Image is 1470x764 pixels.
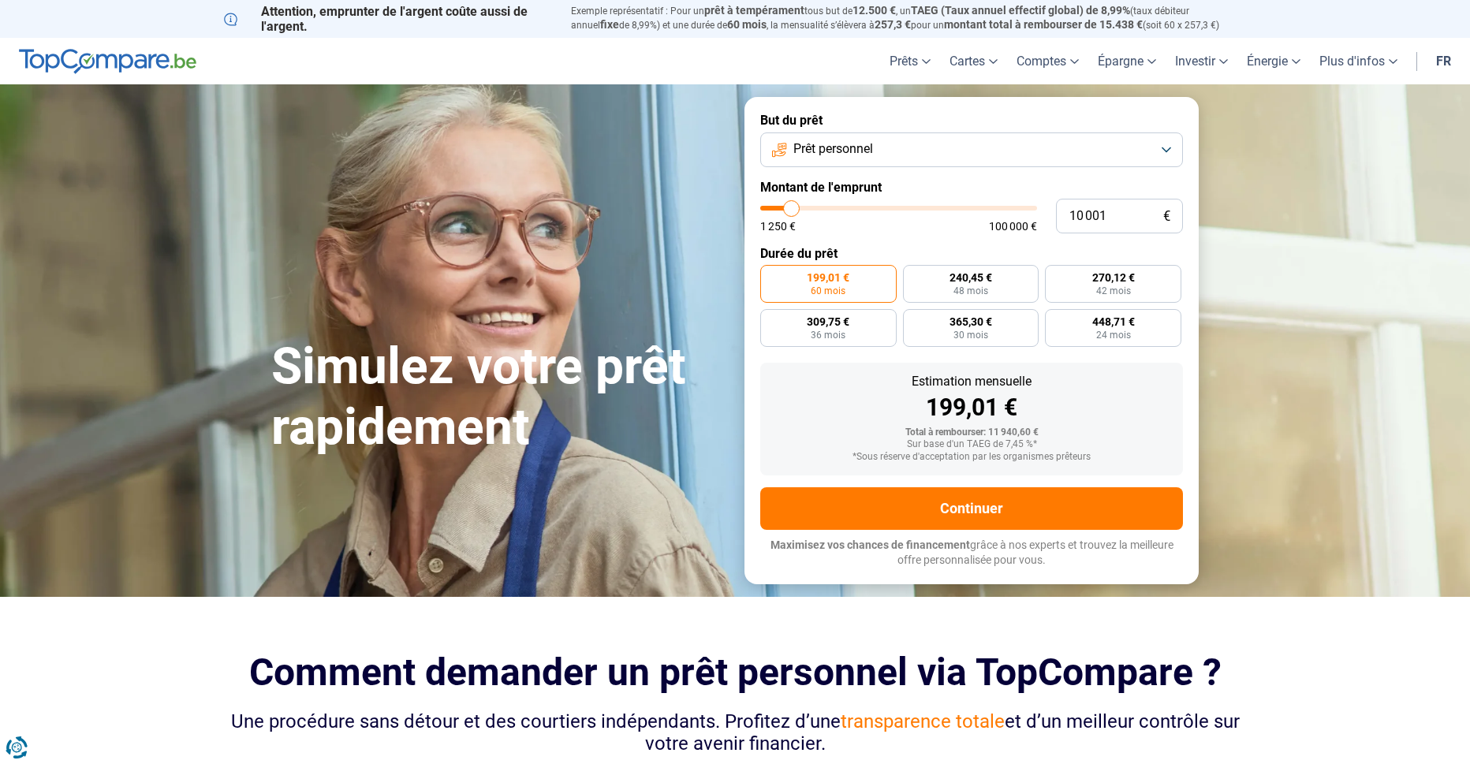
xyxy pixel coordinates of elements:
label: Montant de l'emprunt [760,180,1183,195]
span: 365,30 € [950,316,992,327]
button: Continuer [760,487,1183,530]
a: Épargne [1088,38,1166,84]
a: Énergie [1237,38,1310,84]
span: 240,45 € [950,272,992,283]
span: fixe [600,18,619,31]
a: Investir [1166,38,1237,84]
span: 199,01 € [807,272,849,283]
span: TAEG (Taux annuel effectif global) de 8,99% [911,4,1130,17]
span: Maximisez vos chances de financement [770,539,970,551]
a: Prêts [880,38,940,84]
span: montant total à rembourser de 15.438 € [944,18,1143,31]
div: 199,01 € [773,396,1170,419]
div: Total à rembourser: 11 940,60 € [773,427,1170,438]
span: 48 mois [953,286,988,296]
span: 257,3 € [875,18,911,31]
span: Prêt personnel [793,140,873,158]
a: Comptes [1007,38,1088,84]
span: 42 mois [1096,286,1131,296]
div: *Sous réserve d'acceptation par les organismes prêteurs [773,452,1170,463]
span: 60 mois [727,18,767,31]
img: TopCompare [19,49,196,74]
p: Exemple représentatif : Pour un tous but de , un (taux débiteur annuel de 8,99%) et une durée de ... [571,4,1246,32]
p: grâce à nos experts et trouvez la meilleure offre personnalisée pour vous. [760,538,1183,568]
span: transparence totale [841,710,1005,732]
span: 24 mois [1096,330,1131,340]
span: 448,71 € [1092,316,1135,327]
span: 1 250 € [760,221,796,232]
span: 30 mois [953,330,988,340]
p: Attention, emprunter de l'argent coûte aussi de l'argent. [224,4,552,34]
span: 270,12 € [1092,272,1135,283]
a: fr [1427,38,1461,84]
span: 60 mois [811,286,845,296]
h1: Simulez votre prêt rapidement [271,337,726,458]
span: € [1163,210,1170,223]
span: 100 000 € [989,221,1037,232]
label: Durée du prêt [760,246,1183,261]
label: But du prêt [760,113,1183,128]
span: prêt à tempérament [704,4,804,17]
button: Prêt personnel [760,132,1183,167]
a: Plus d'infos [1310,38,1407,84]
span: 12.500 € [853,4,896,17]
h2: Comment demander un prêt personnel via TopCompare ? [224,650,1246,694]
span: 309,75 € [807,316,849,327]
div: Une procédure sans détour et des courtiers indépendants. Profitez d’une et d’un meilleur contrôle... [224,710,1246,756]
a: Cartes [940,38,1007,84]
div: Estimation mensuelle [773,375,1170,388]
span: 36 mois [811,330,845,340]
div: Sur base d'un TAEG de 7,45 %* [773,439,1170,450]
